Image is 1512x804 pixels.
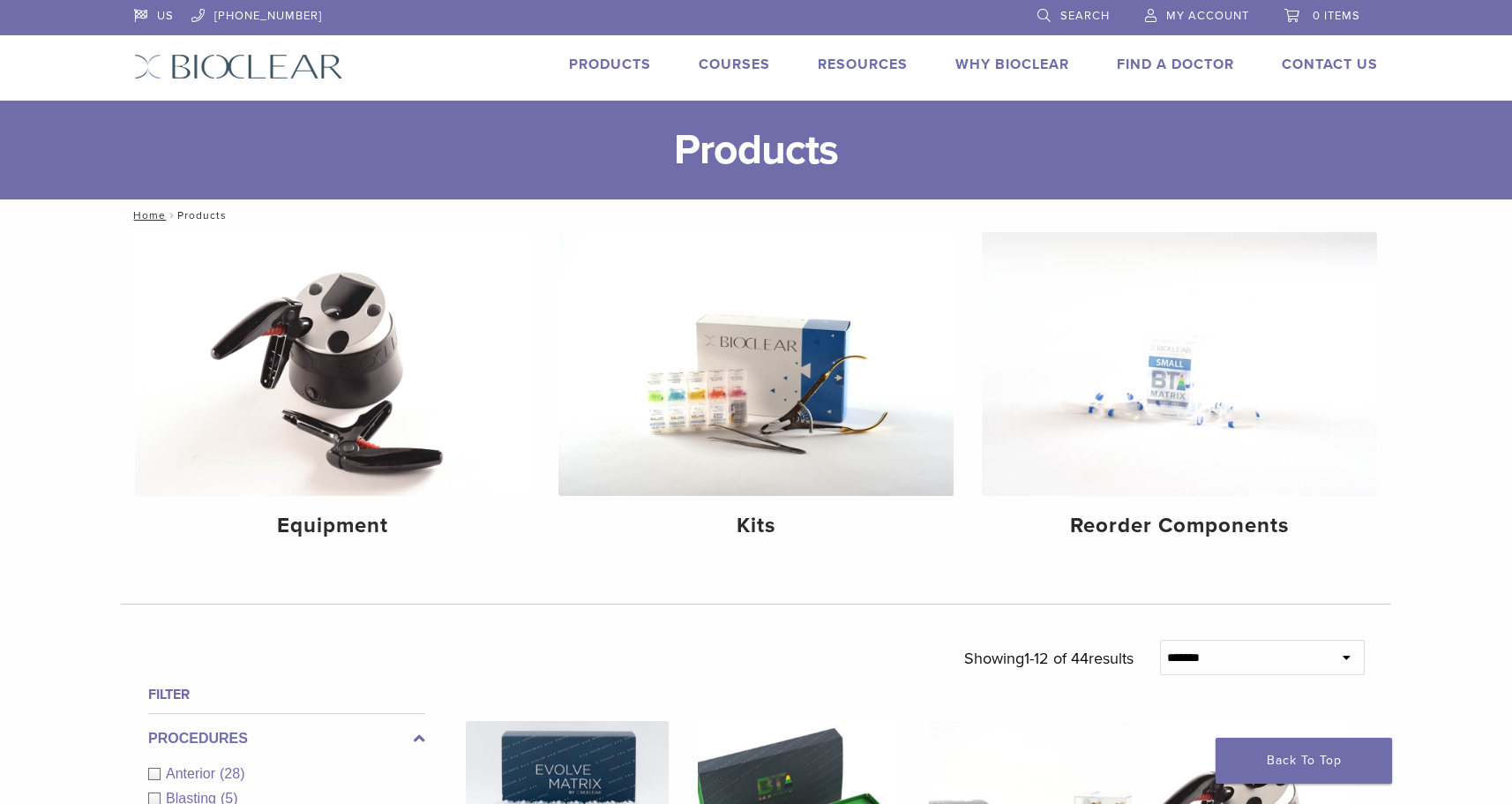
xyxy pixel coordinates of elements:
[558,232,954,553] a: Kits
[135,232,530,553] a: Equipment
[996,510,1363,542] h4: Reorder Components
[955,56,1069,73] a: Why Bioclear
[1282,56,1378,73] a: Contact Us
[148,684,425,705] h4: Filter
[166,766,220,781] span: Anterior
[148,728,425,749] label: Procedures
[573,510,939,542] h4: Kits
[128,209,166,222] a: Home
[1024,649,1089,668] span: 1-12 of 44
[1060,9,1110,23] span: Search
[1117,56,1234,73] a: Find A Doctor
[220,766,244,781] span: (28)
[1216,738,1392,784] a: Back To Top
[558,232,954,496] img: Kits
[982,232,1377,496] img: Reorder Components
[1313,9,1360,23] span: 0 items
[569,56,651,73] a: Products
[134,54,343,79] img: Bioclear
[149,510,516,542] h4: Equipment
[818,56,908,73] a: Resources
[121,199,1391,231] nav: Products
[982,232,1377,553] a: Reorder Components
[135,232,530,496] img: Equipment
[699,56,770,73] a: Courses
[1166,9,1249,23] span: My Account
[964,640,1134,677] p: Showing results
[166,211,177,220] span: /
